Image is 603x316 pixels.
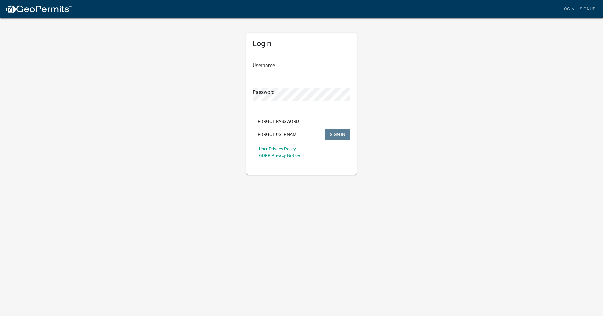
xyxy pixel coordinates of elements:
a: Signup [577,3,598,15]
button: Forgot Username [253,129,304,140]
h5: Login [253,39,350,48]
a: GDPR Privacy Notice [259,153,300,158]
button: Forgot Password [253,116,304,127]
button: SIGN IN [325,129,350,140]
a: User Privacy Policy [259,146,296,151]
a: Login [559,3,577,15]
span: SIGN IN [330,132,345,137]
